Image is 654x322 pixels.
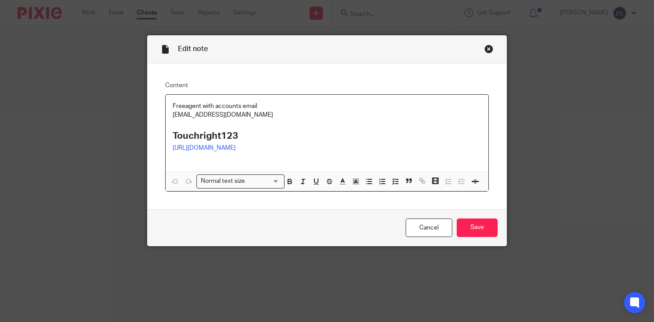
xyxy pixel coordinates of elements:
[484,44,493,53] div: Close this dialog window
[406,218,452,237] a: Cancel
[196,174,285,188] div: Search for option
[173,131,238,141] strong: Touchright123
[248,177,279,186] input: Search for option
[199,177,247,186] span: Normal text size
[173,102,481,111] p: Freeagent with accounts email
[178,45,208,52] span: Edit note
[173,111,481,119] p: [EMAIL_ADDRESS][DOMAIN_NAME]
[457,218,498,237] input: Save
[165,81,489,90] label: Content
[173,145,236,151] a: [URL][DOMAIN_NAME]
